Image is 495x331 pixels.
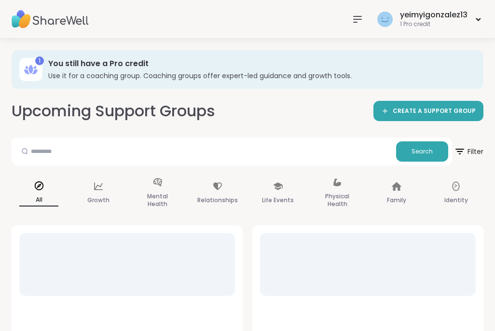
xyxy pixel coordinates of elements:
[48,58,470,69] h3: You still have a Pro credit
[19,194,58,207] p: All
[454,138,483,165] button: Filter
[387,194,406,206] p: Family
[262,194,294,206] p: Life Events
[377,12,393,27] img: yeimyigonzalez13
[400,20,467,28] div: 1 Pro credit
[318,191,357,210] p: Physical Health
[444,194,468,206] p: Identity
[87,194,110,206] p: Growth
[396,141,448,162] button: Search
[454,140,483,163] span: Filter
[48,71,470,81] h3: Use it for a coaching group. Coaching groups offer expert-led guidance and growth tools.
[373,101,483,121] a: CREATE A SUPPORT GROUP
[197,194,238,206] p: Relationships
[393,107,476,115] span: CREATE A SUPPORT GROUP
[400,10,467,20] div: yeimyigonzalez13
[35,56,44,65] div: 1
[12,100,215,122] h2: Upcoming Support Groups
[12,2,89,36] img: ShareWell Nav Logo
[412,147,433,156] span: Search
[138,191,177,210] p: Mental Health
